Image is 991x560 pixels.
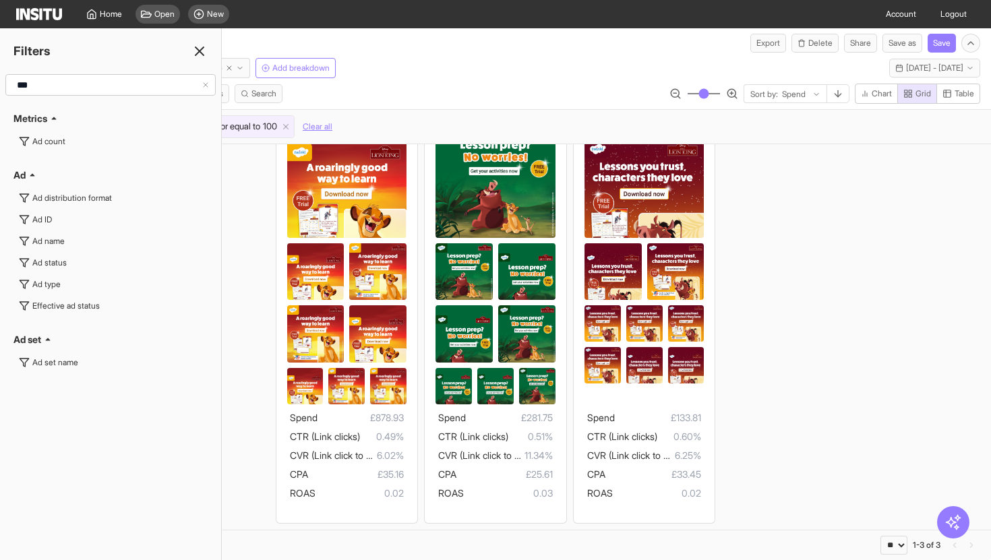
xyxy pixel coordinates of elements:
[290,487,316,499] span: ROAS
[750,34,786,53] button: Export
[32,301,100,311] div: Effective ad status
[587,431,657,442] span: CTR (Link clicks)
[466,410,552,426] span: £281.75
[32,257,67,268] div: Ad status
[13,112,47,125] h2: Metrics
[615,410,701,426] span: £133.81
[377,447,404,464] span: 6.02%
[13,295,208,317] button: Effective ad status
[855,84,898,104] button: Chart
[605,466,701,483] span: £33.45
[915,88,931,99] span: Grid
[308,466,404,483] span: £35.16
[438,431,508,442] span: CTR (Link clicks)
[290,412,318,423] span: Spend
[290,468,308,480] span: CPA
[587,412,615,423] span: Spend
[207,9,224,20] span: New
[906,63,963,73] span: [DATE] - [DATE]
[13,230,208,252] button: Ad name
[13,209,208,230] button: Ad ID
[360,429,404,445] span: 0.49%
[613,485,701,501] span: 0.02
[675,447,701,464] span: 6.25%
[290,431,360,442] span: CTR (Link clicks)
[872,88,892,99] span: Chart
[913,540,940,551] div: 1-3 of 3
[657,429,701,445] span: 0.60%
[263,120,277,133] span: 100
[32,357,78,368] div: Ad set name
[318,410,404,426] span: £878.93
[587,468,605,480] span: CPA
[256,58,336,78] button: Add breakdown
[791,34,839,53] button: Delete
[464,485,552,501] span: 0.03
[290,449,408,461] span: CVR (Link click to purchase)
[13,168,26,182] h2: Ad
[251,88,276,99] span: Search
[844,34,877,53] button: Share
[154,9,175,20] span: Open
[32,193,112,204] div: Ad distribution format
[32,236,65,247] div: Ad name
[928,34,956,53] button: Save
[13,42,51,61] h2: Filters
[524,447,553,464] span: 11.34%
[508,429,552,445] span: 0.51%
[16,8,62,20] img: Logo
[303,115,332,138] button: Clear all
[438,468,456,480] span: CPA
[235,84,282,103] button: Search
[456,466,552,483] span: £25.61
[13,187,208,209] button: Ad distribution format
[13,333,41,346] h2: Ad set
[882,34,922,53] button: Save as
[13,131,208,152] button: Ad count
[100,9,122,20] span: Home
[438,449,556,461] span: CVR (Link click to purchase)
[587,449,705,461] span: CVR (Link click to purchase)
[936,84,980,104] button: Table
[438,487,464,499] span: ROAS
[897,84,937,104] button: Grid
[955,88,974,99] span: Table
[438,412,466,423] span: Spend
[13,274,208,295] button: Ad type
[889,59,980,77] button: [DATE] - [DATE]
[13,352,208,373] button: Ad set name
[32,214,52,225] div: Ad ID
[316,485,404,501] span: 0.02
[32,136,65,147] span: Ad count
[272,63,330,73] span: Add breakdown
[13,252,208,274] button: Ad status
[750,89,778,100] span: Sort by:
[32,279,61,290] div: Ad type
[587,487,613,499] span: ROAS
